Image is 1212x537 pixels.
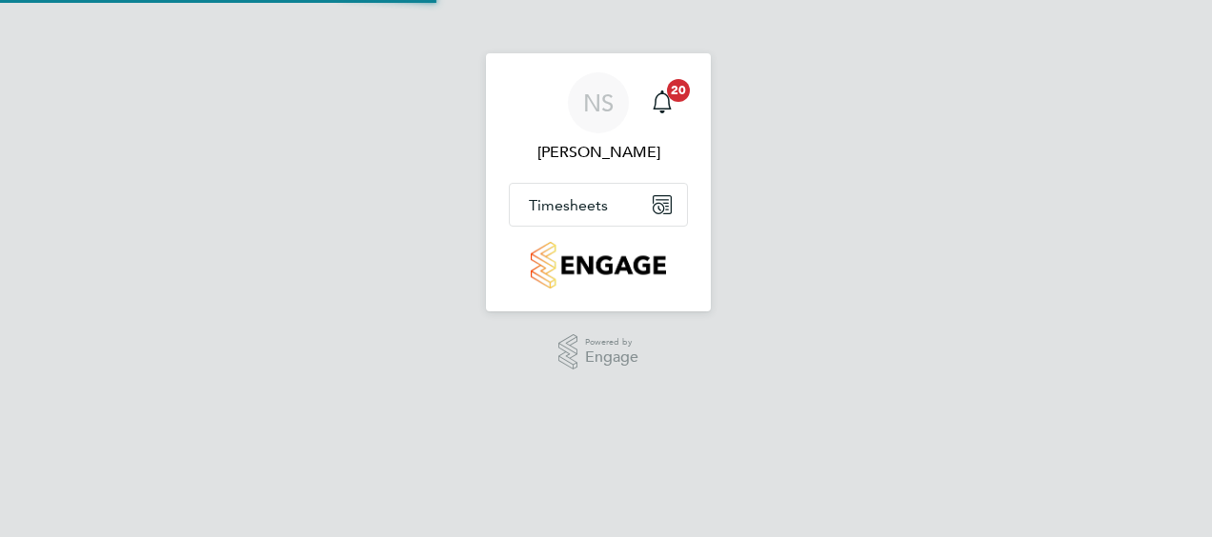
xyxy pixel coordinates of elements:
a: NS[PERSON_NAME] [509,72,688,164]
a: 20 [643,72,681,133]
span: Timesheets [529,196,608,214]
span: Engage [585,349,638,366]
img: countryside-properties-logo-retina.png [531,242,665,288]
span: NS [583,90,614,115]
span: Neil Smith [509,141,688,164]
button: Timesheets [510,184,687,226]
span: 20 [667,79,690,102]
a: Go to home page [509,242,688,288]
a: Powered byEngage [558,334,639,370]
span: Powered by [585,334,638,350]
nav: Main navigation [486,53,711,311]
